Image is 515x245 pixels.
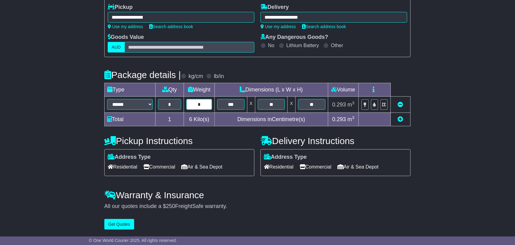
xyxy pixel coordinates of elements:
[338,162,379,172] span: Air & Sea Depot
[348,102,355,108] span: m
[214,73,224,80] label: lb/in
[214,113,328,126] td: Dimensions in Centimetre(s)
[331,43,343,48] label: Other
[108,4,133,11] label: Pickup
[89,238,177,243] span: © One World Courier 2025. All rights reserved.
[184,83,215,97] td: Weight
[288,97,296,113] td: x
[332,102,346,108] span: 0.293
[189,116,192,122] span: 6
[104,136,254,146] h4: Pickup Instructions
[104,219,134,230] button: Get Quotes
[104,203,411,210] div: All our quotes include a $ FreightSafe warranty.
[261,136,411,146] h4: Delivery Instructions
[261,24,296,29] a: Use my address
[143,162,175,172] span: Commercial
[261,4,289,11] label: Delivery
[108,154,151,161] label: Address Type
[268,43,274,48] label: No
[108,24,143,29] a: Use my address
[332,116,346,122] span: 0.293
[105,113,156,126] td: Total
[352,115,355,120] sup: 3
[398,102,403,108] a: Remove this item
[300,162,331,172] span: Commercial
[108,162,137,172] span: Residential
[166,203,175,209] span: 250
[348,116,355,122] span: m
[264,162,294,172] span: Residential
[108,34,144,41] label: Goods Value
[104,190,411,200] h4: Warranty & Insurance
[156,83,184,97] td: Qty
[264,154,307,161] label: Address Type
[214,83,328,97] td: Dimensions (L x W x H)
[108,42,125,53] label: AUD
[184,113,215,126] td: Kilo(s)
[182,162,223,172] span: Air & Sea Depot
[398,116,403,122] a: Add new item
[286,43,319,48] label: Lithium Battery
[149,24,193,29] a: Search address book
[352,101,355,105] sup: 3
[328,83,358,97] td: Volume
[156,113,184,126] td: 1
[105,83,156,97] td: Type
[189,73,203,80] label: kg/cm
[247,97,255,113] td: x
[302,24,346,29] a: Search address book
[104,70,181,80] h4: Package details |
[261,34,328,41] label: Any Dangerous Goods?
